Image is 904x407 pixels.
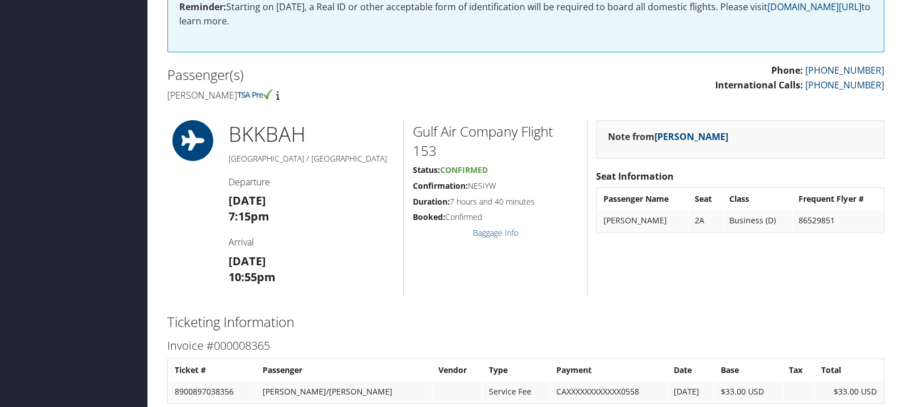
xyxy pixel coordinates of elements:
h4: Departure [229,176,395,188]
a: [PERSON_NAME] [654,130,728,143]
strong: Seat Information [596,170,674,183]
h4: [PERSON_NAME] [167,89,517,101]
strong: [DATE] [229,253,266,269]
a: [PHONE_NUMBER] [805,64,884,77]
h5: Confirmed [412,211,578,223]
img: tsa-precheck.png [237,89,274,99]
td: $33.00 USD [815,381,882,402]
td: 2A [689,210,723,231]
th: Frequent Flyer # [793,189,882,209]
a: [PHONE_NUMBER] [805,79,884,91]
h5: [GEOGRAPHIC_DATA] / [GEOGRAPHIC_DATA] [229,153,395,164]
th: Passenger [257,360,432,380]
th: Class [724,189,792,209]
strong: Status: [412,164,440,175]
td: 86529851 [793,210,882,231]
h2: Ticketing Information [167,312,884,332]
th: Base [715,360,782,380]
strong: 10:55pm [229,269,276,285]
strong: Note from [608,130,728,143]
strong: Phone: [771,64,803,77]
strong: [DATE] [229,193,266,208]
h1: BKK BAH [229,120,395,149]
h2: Gulf Air Company Flight 153 [412,122,578,160]
th: Payment [551,360,667,380]
strong: Reminder: [179,1,226,13]
th: Tax [783,360,814,380]
td: 8900897038356 [169,381,256,402]
td: CAXXXXXXXXXXXX0558 [551,381,667,402]
strong: International Calls: [715,79,803,91]
a: [DOMAIN_NAME][URL] [767,1,861,13]
strong: 7:15pm [229,209,269,224]
td: Business (D) [724,210,792,231]
h5: NESIYW [412,180,578,192]
th: Seat [689,189,723,209]
td: $33.00 USD [715,381,782,402]
strong: Booked: [412,211,445,222]
td: [PERSON_NAME] [598,210,688,231]
th: Vendor [433,360,482,380]
h3: Invoice #000008365 [167,338,884,354]
th: Date [668,360,713,380]
th: Total [815,360,882,380]
strong: Confirmation: [412,180,467,191]
strong: Duration: [412,196,449,207]
th: Type [483,360,549,380]
h5: 7 hours and 40 minutes [412,196,578,207]
td: [DATE] [668,381,713,402]
td: Service Fee [483,381,549,402]
th: Ticket # [169,360,256,380]
a: Baggage Info [473,227,518,238]
h2: Passenger(s) [167,65,517,84]
span: Confirmed [440,164,487,175]
th: Passenger Name [598,189,688,209]
td: [PERSON_NAME]/[PERSON_NAME] [257,381,432,402]
h4: Arrival [229,236,395,248]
